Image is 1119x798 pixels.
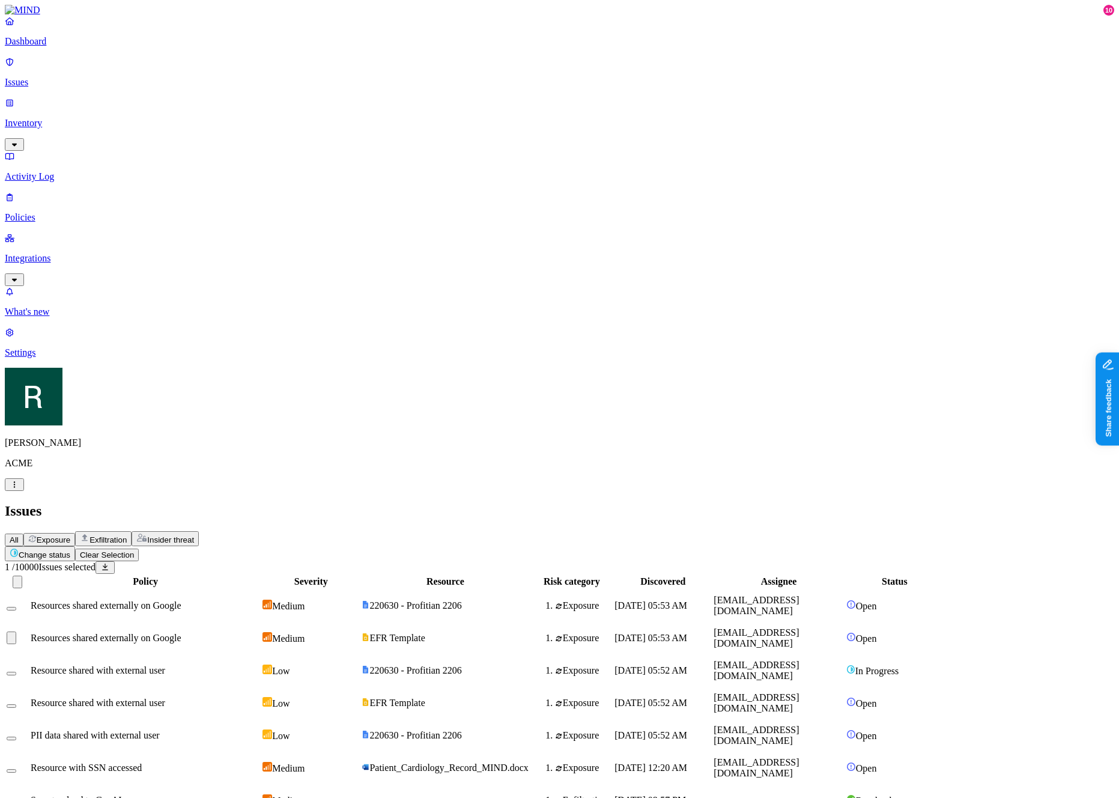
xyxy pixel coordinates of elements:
img: severity-low [262,665,272,674]
button: Select row [7,737,16,740]
div: Assignee [714,576,843,587]
button: Select row [7,672,16,675]
img: severity-medium [262,632,272,642]
span: Resource shared with external user [31,698,165,708]
span: 1 [5,562,10,572]
p: Issues [5,77,1114,88]
span: Exfiltration [89,535,127,544]
p: Settings [5,347,1114,358]
span: PII data shared with external user [31,730,160,740]
a: Dashboard [5,16,1114,47]
span: 220630 - Profitian 2206 [369,665,461,675]
a: Settings [5,327,1114,358]
img: status-open [846,697,856,707]
button: Select row [7,704,16,708]
span: [EMAIL_ADDRESS][DOMAIN_NAME] [714,757,799,778]
div: Exposure [555,763,612,773]
p: Dashboard [5,36,1114,47]
a: Activity Log [5,151,1114,182]
a: Policies [5,192,1114,223]
span: Resource shared with external user [31,665,165,675]
h2: Issues [5,503,1114,519]
span: [DATE] 12:20 AM [614,763,687,773]
span: [EMAIL_ADDRESS][DOMAIN_NAME] [714,725,799,746]
p: Integrations [5,253,1114,264]
img: google-slides [362,698,369,706]
img: severity-medium [262,762,272,772]
button: Select row [7,632,16,644]
img: status-open [846,632,856,642]
span: 220630 - Profitian 2206 [369,600,461,611]
img: google-docs [362,666,369,674]
img: microsoft-word [362,763,369,771]
span: In Progress [855,666,899,676]
a: What's new [5,286,1114,317]
div: Discovered [614,576,711,587]
button: Change status [5,546,75,561]
div: Resource [362,576,529,587]
span: Open [856,731,877,741]
span: [EMAIL_ADDRESS][DOMAIN_NAME] [714,627,799,648]
img: google-docs [362,731,369,739]
span: Open [856,601,877,611]
p: Inventory [5,118,1114,129]
a: Issues [5,56,1114,88]
span: Resources shared externally on Google [31,600,181,611]
img: status-open [846,729,856,739]
span: [DATE] 05:52 AM [614,730,687,740]
span: Resource with SSN accessed [31,763,142,773]
span: EFR Template [369,633,425,643]
span: 220630 - Profitian 2206 [369,730,461,740]
div: Severity [262,576,359,587]
div: Risk category [531,576,612,587]
img: status-in-progress [10,548,19,558]
div: Exposure [555,665,612,676]
img: severity-low [262,729,272,739]
img: Ron Rabinovich [5,368,62,425]
p: [PERSON_NAME] [5,437,1114,448]
a: MIND [5,5,1114,16]
img: status-in-progress [846,665,855,674]
span: [DATE] 05:53 AM [614,633,687,643]
div: Exposure [555,730,612,741]
img: severity-low [262,697,272,707]
span: Patient_Cardiology_Record_MIND.docx [369,763,528,773]
img: MIND [5,5,40,16]
span: Medium [272,633,305,644]
span: Open [856,698,877,708]
span: Resources shared externally on Google [31,633,181,643]
span: Exposure [37,535,70,544]
div: Status [846,576,943,587]
button: Clear Selection [75,549,139,561]
p: Policies [5,212,1114,223]
div: 10 [1103,5,1114,16]
div: Exposure [555,633,612,644]
span: [DATE] 05:53 AM [614,600,687,611]
span: Medium [272,763,305,773]
span: Open [856,633,877,644]
p: Activity Log [5,171,1114,182]
span: Medium [272,601,305,611]
img: google-docs [362,601,369,609]
span: [DATE] 05:52 AM [614,698,687,708]
span: Insider threat [147,535,194,544]
button: Select row [7,769,16,773]
a: Integrations [5,233,1114,284]
span: Low [272,731,290,741]
div: Exposure [555,698,612,708]
a: Inventory [5,97,1114,149]
p: What's new [5,306,1114,317]
span: / 10000 Issues selected [5,562,96,572]
button: Select row [7,607,16,611]
span: EFR Template [369,698,425,708]
img: google-slides [362,633,369,641]
button: Select all [13,576,22,588]
span: Open [856,763,877,773]
span: Low [272,698,290,708]
span: Low [272,666,290,676]
p: ACME [5,458,1114,469]
img: status-open [846,600,856,609]
span: All [10,535,19,544]
div: Policy [31,576,260,587]
div: Exposure [555,600,612,611]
